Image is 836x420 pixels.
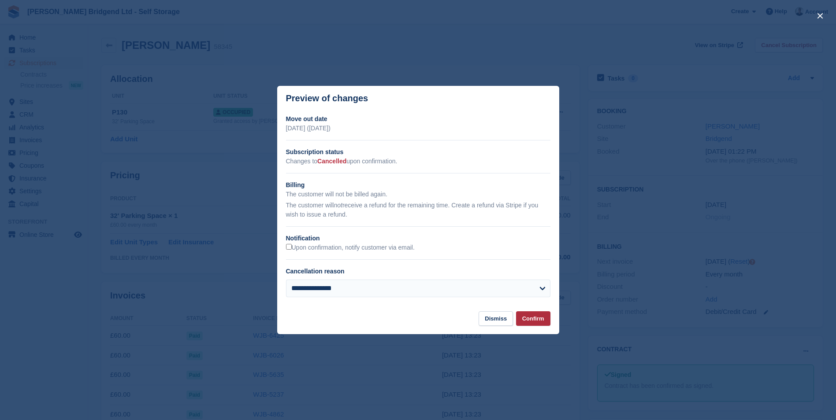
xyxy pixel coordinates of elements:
p: The customer will receive a refund for the remaining time. Create a refund via Stripe if you wish... [286,201,550,219]
button: close [813,9,827,23]
h2: Move out date [286,114,550,124]
button: Dismiss [479,311,513,326]
p: Preview of changes [286,93,368,103]
h2: Notification [286,234,550,243]
p: Changes to upon confirmation. [286,157,550,166]
p: [DATE] ([DATE]) [286,124,550,133]
h2: Subscription status [286,147,550,157]
em: not [334,202,342,209]
label: Cancellation reason [286,268,345,275]
label: Upon confirmation, notify customer via email. [286,244,415,252]
button: Confirm [516,311,550,326]
h2: Billing [286,181,550,190]
input: Upon confirmation, notify customer via email. [286,244,292,250]
p: The customer will not be billed again. [286,190,550,199]
span: Cancelled [317,158,346,165]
